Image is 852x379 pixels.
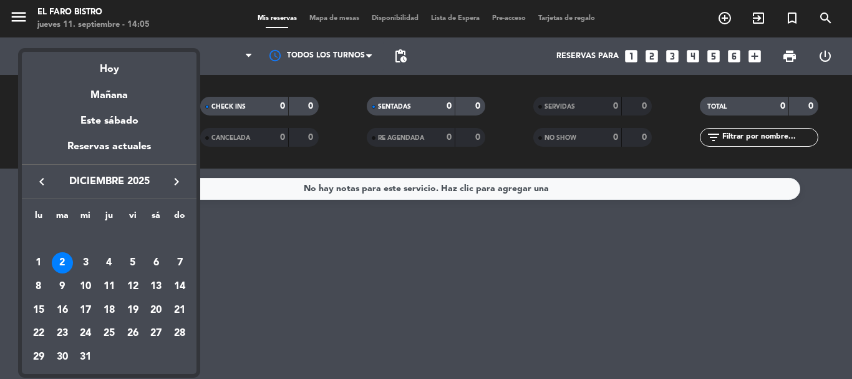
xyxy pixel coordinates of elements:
[122,252,143,273] div: 5
[169,252,190,273] div: 7
[168,275,191,298] td: 14 de diciembre de 2025
[121,252,145,275] td: 5 de diciembre de 2025
[51,345,74,369] td: 30 de diciembre de 2025
[27,322,51,346] td: 22 de diciembre de 2025
[121,275,145,298] td: 12 de diciembre de 2025
[121,322,145,346] td: 26 de diciembre de 2025
[75,276,96,297] div: 10
[28,252,49,273] div: 1
[31,174,53,190] button: keyboard_arrow_left
[99,252,120,273] div: 4
[51,209,74,228] th: martes
[28,276,49,297] div: 8
[169,174,184,189] i: keyboard_arrow_right
[22,139,196,164] div: Reservas actuales
[75,347,96,368] div: 31
[168,209,191,228] th: domingo
[145,252,168,275] td: 6 de diciembre de 2025
[145,276,167,297] div: 13
[97,252,121,275] td: 4 de diciembre de 2025
[145,323,167,345] div: 27
[169,323,190,345] div: 28
[74,252,97,275] td: 3 de diciembre de 2025
[27,252,51,275] td: 1 de diciembre de 2025
[52,300,73,321] div: 16
[28,323,49,345] div: 22
[97,275,121,298] td: 11 de diciembre de 2025
[22,78,196,104] div: Mañana
[74,345,97,369] td: 31 de diciembre de 2025
[168,252,191,275] td: 7 de diciembre de 2025
[99,276,120,297] div: 11
[22,104,196,139] div: Este sábado
[122,323,143,345] div: 26
[51,322,74,346] td: 23 de diciembre de 2025
[27,209,51,228] th: lunes
[27,345,51,369] td: 29 de diciembre de 2025
[28,300,49,321] div: 15
[74,275,97,298] td: 10 de diciembre de 2025
[27,228,191,252] td: DIC.
[145,252,167,273] div: 6
[34,174,49,189] i: keyboard_arrow_left
[53,174,165,190] span: diciembre 2025
[169,276,190,297] div: 14
[75,252,96,273] div: 3
[122,276,143,297] div: 12
[99,323,120,345] div: 25
[52,252,73,273] div: 2
[169,300,190,321] div: 21
[52,347,73,368] div: 30
[27,275,51,298] td: 8 de diciembre de 2025
[145,209,168,228] th: sábado
[51,275,74,298] td: 9 de diciembre de 2025
[75,300,96,321] div: 17
[51,298,74,322] td: 16 de diciembre de 2025
[52,323,73,345] div: 23
[99,300,120,321] div: 18
[168,298,191,322] td: 21 de diciembre de 2025
[74,298,97,322] td: 17 de diciembre de 2025
[97,322,121,346] td: 25 de diciembre de 2025
[74,322,97,346] td: 24 de diciembre de 2025
[97,298,121,322] td: 18 de diciembre de 2025
[145,275,168,298] td: 13 de diciembre de 2025
[51,252,74,275] td: 2 de diciembre de 2025
[121,209,145,228] th: viernes
[121,298,145,322] td: 19 de diciembre de 2025
[74,209,97,228] th: miércoles
[145,298,168,322] td: 20 de diciembre de 2025
[52,276,73,297] div: 9
[75,323,96,345] div: 24
[22,52,196,77] div: Hoy
[168,322,191,346] td: 28 de diciembre de 2025
[165,174,188,190] button: keyboard_arrow_right
[97,209,121,228] th: jueves
[145,322,168,346] td: 27 de diciembre de 2025
[28,347,49,368] div: 29
[27,298,51,322] td: 15 de diciembre de 2025
[145,300,167,321] div: 20
[122,300,143,321] div: 19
